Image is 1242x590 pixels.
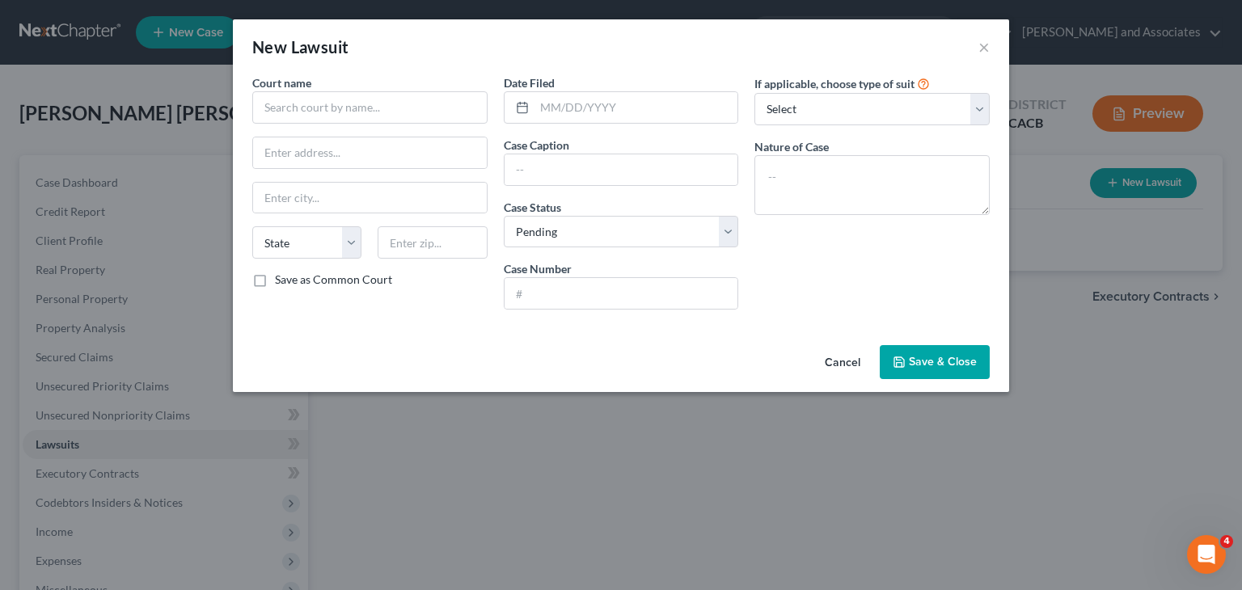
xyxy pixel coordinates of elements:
input: Enter address... [253,137,487,168]
button: Cancel [812,347,873,379]
span: New [252,37,287,57]
label: Save as Common Court [275,272,392,288]
button: Save & Close [880,345,990,379]
input: Enter zip... [378,226,487,259]
button: × [978,37,990,57]
input: MM/DD/YYYY [534,92,738,123]
label: Case Caption [504,137,569,154]
input: Search court by name... [252,91,488,124]
span: Save & Close [909,355,977,369]
span: 4 [1220,535,1233,548]
input: # [505,278,738,309]
label: Case Number [504,260,572,277]
label: If applicable, choose type of suit [754,75,915,92]
input: -- [505,154,738,185]
label: Date Filed [504,74,555,91]
span: Court name [252,76,311,90]
span: Case Status [504,200,561,214]
span: Lawsuit [291,37,349,57]
iframe: Intercom live chat [1187,535,1226,574]
label: Nature of Case [754,138,829,155]
input: Enter city... [253,183,487,213]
